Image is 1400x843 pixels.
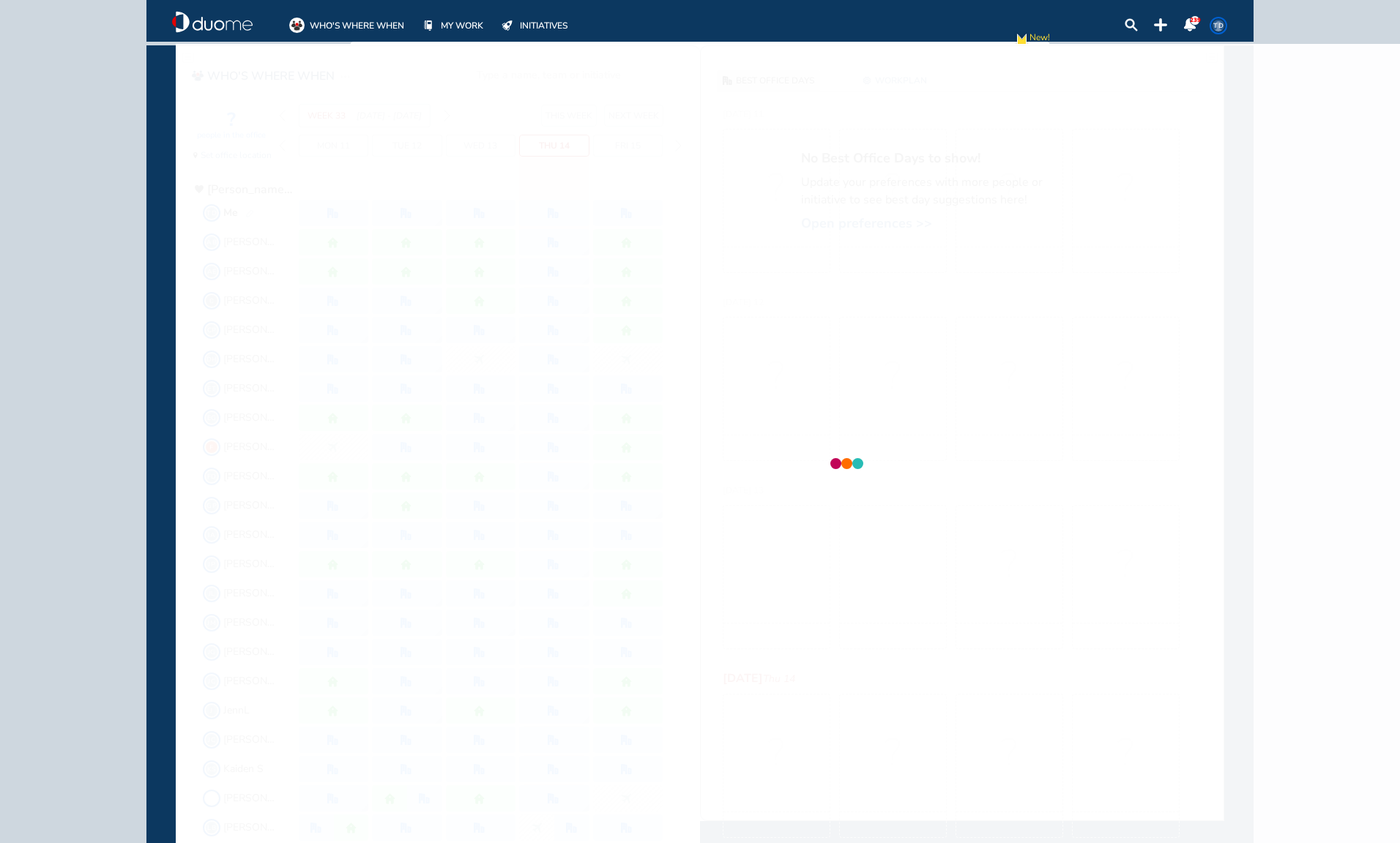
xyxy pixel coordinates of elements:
[499,18,515,33] div: initiatives-off
[289,18,305,33] div: whoswherewhen-on
[441,18,483,33] span: MY WORK
[424,20,433,31] img: mywork-off.f8bf6c09.svg
[289,18,404,33] a: WHO'S WHERE WHEN
[1125,18,1138,31] img: search-lens.23226280.svg
[499,18,567,33] a: INITIATIVES
[502,20,513,31] img: initiatives-off.b77ef7b9.svg
[172,11,253,33] a: duome-logo-whitelogologo-notext
[1154,18,1167,31] img: plus-topbar.b126d2c6.svg
[420,18,436,33] div: mywork-off
[520,18,567,33] span: INITIATIVES
[1190,16,1201,24] span: 239
[1154,18,1167,31] div: plus-topbar
[172,11,253,33] div: duome-logo-whitelogo
[1183,18,1196,31] div: notification-panel-on
[172,11,253,33] img: duome-logo-whitelogo.b0ca3abf.svg
[289,18,305,33] img: whoswherewhen-on.f71bec3a.svg
[1029,30,1050,53] span: New!
[1183,18,1196,31] img: notification-panel-on.a48c1939.svg
[420,18,483,33] a: MY WORK
[1213,20,1224,31] span: TD
[310,18,404,33] span: WHO'S WHERE WHEN
[1125,18,1138,31] div: search-lens
[1014,30,1029,53] div: new-notification
[1014,30,1029,53] img: new-notification.cd065810.svg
